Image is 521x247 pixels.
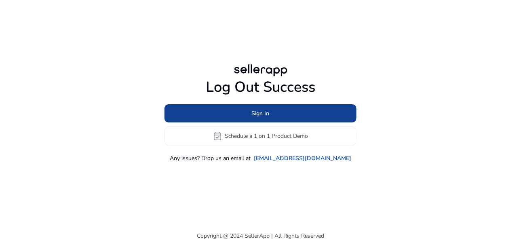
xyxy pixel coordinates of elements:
button: Sign In [165,104,356,122]
h1: Log Out Success [165,78,356,96]
a: [EMAIL_ADDRESS][DOMAIN_NAME] [254,154,351,163]
button: event_availableSchedule a 1 on 1 Product Demo [165,127,356,146]
p: Any issues? Drop us an email at [170,154,251,163]
span: Sign In [252,109,270,118]
span: event_available [213,131,223,141]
